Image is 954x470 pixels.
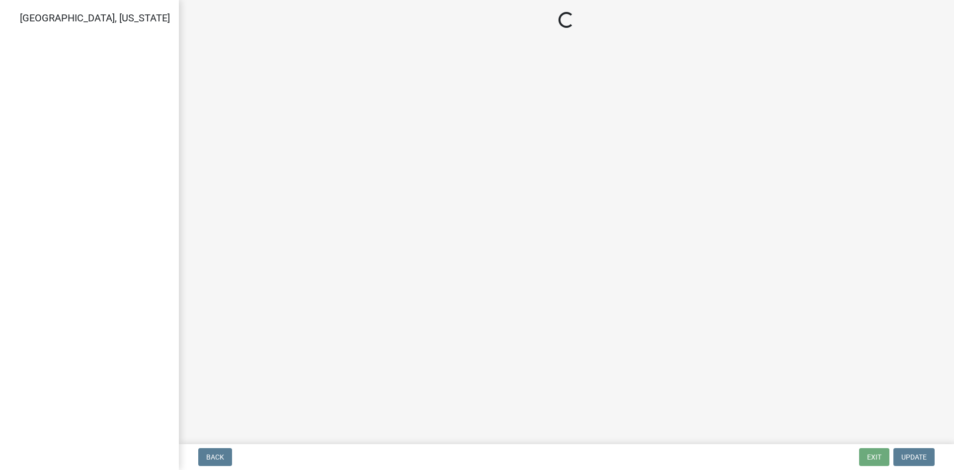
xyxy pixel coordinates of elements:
[901,453,927,461] span: Update
[206,453,224,461] span: Back
[198,448,232,466] button: Back
[20,12,170,24] span: [GEOGRAPHIC_DATA], [US_STATE]
[893,448,935,466] button: Update
[859,448,889,466] button: Exit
